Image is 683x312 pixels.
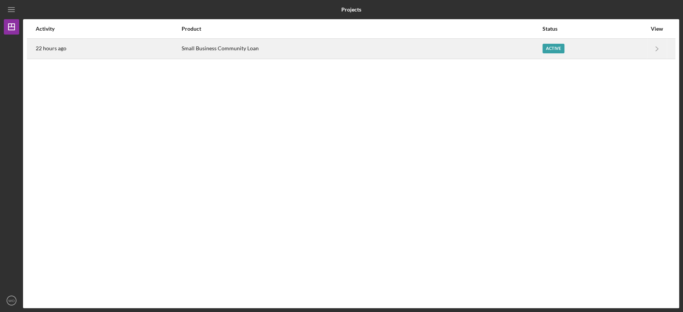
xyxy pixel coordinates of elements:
div: View [647,26,666,32]
b: Projects [341,7,361,13]
div: Status [542,26,647,32]
div: Product [182,26,542,32]
div: Active [542,44,564,53]
text: WO [8,299,15,303]
button: WO [4,293,19,308]
div: Small Business Community Loan [182,39,542,58]
div: Activity [36,26,181,32]
time: 2025-09-29 16:30 [36,45,66,51]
